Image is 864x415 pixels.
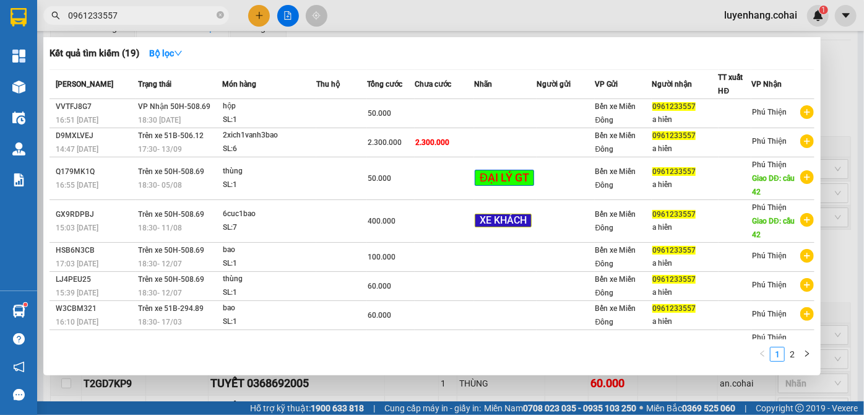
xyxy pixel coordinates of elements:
[475,214,532,228] span: XE KHÁCH
[223,243,316,257] div: bao
[755,347,770,362] li: Previous Page
[223,315,316,329] div: SL: 1
[752,160,787,169] span: Phú Thiện
[24,303,27,307] sup: 1
[12,305,25,318] img: warehouse-icon
[652,210,696,219] span: 0961233557
[752,251,787,260] span: Phú Thiện
[223,257,316,271] div: SL: 1
[652,315,718,328] div: a hiển
[537,80,571,89] span: Người gửi
[12,142,25,155] img: warehouse-icon
[139,145,183,154] span: 17:30 - 13/09
[56,338,135,351] div: SKRU2FSW
[368,138,402,147] span: 2.300.000
[13,389,25,401] span: message
[800,213,814,227] span: plus-circle
[223,165,316,178] div: thùng
[223,302,316,315] div: bao
[652,286,718,299] div: a hiển
[800,278,814,292] span: plus-circle
[223,142,316,156] div: SL: 6
[56,116,98,124] span: 16:51 [DATE]
[368,109,391,118] span: 50.000
[56,289,98,297] span: 15:39 [DATE]
[139,131,204,140] span: Trên xe 51B-506.12
[652,80,692,89] span: Người nhận
[12,50,25,63] img: dashboard-icon
[68,9,214,22] input: Tìm tên, số ĐT hoặc mã đơn
[223,286,316,300] div: SL: 1
[652,167,696,176] span: 0961233557
[368,217,395,225] span: 400.000
[755,347,770,362] button: left
[751,80,782,89] span: VP Nhận
[595,246,636,268] span: Bến xe Miền Đông
[139,167,205,176] span: Trên xe 50H-508.69
[595,131,636,154] span: Bến xe Miền Đông
[56,100,135,113] div: VVTFJ8G7
[316,80,340,89] span: Thu hộ
[56,318,98,326] span: 16:10 [DATE]
[652,304,696,313] span: 0961233557
[139,80,172,89] span: Trạng thái
[56,224,98,232] span: 15:03 [DATE]
[139,181,183,190] span: 18:30 - 05/08
[803,350,811,357] span: right
[139,275,205,284] span: Trên xe 50H-508.69
[56,260,98,268] span: 17:03 [DATE]
[56,129,135,142] div: D9MXLVEJ
[139,246,205,255] span: Trên xe 50H-508.69
[800,249,814,263] span: plus-circle
[785,347,799,361] a: 2
[217,10,224,22] span: close-circle
[139,210,205,219] span: Trên xe 50H-508.69
[139,116,181,124] span: 18:30 [DATE]
[223,113,316,127] div: SL: 1
[56,165,135,178] div: Q179MK1Q
[139,224,183,232] span: 18:30 - 11/08
[800,170,814,184] span: plus-circle
[11,8,27,27] img: logo-vxr
[652,113,718,126] div: a hiển
[50,47,139,60] h3: Kết quả tìm kiếm ( 19 )
[223,100,316,113] div: hộp
[771,347,784,361] a: 1
[652,102,696,111] span: 0961233557
[56,145,98,154] span: 14:47 [DATE]
[13,333,25,345] span: question-circle
[595,275,636,297] span: Bến xe Miền Đông
[368,311,391,320] span: 60.000
[56,208,135,221] div: GX9RDPBJ
[595,167,636,190] span: Bến xe Miền Đông
[12,173,25,186] img: solution-icon
[595,210,636,232] span: Bến xe Miền Đông
[474,80,492,89] span: Nhãn
[139,289,183,297] span: 18:30 - 12/07
[223,129,316,142] div: 2xich1vanh3bao
[56,302,135,315] div: W3CBM321
[56,181,98,190] span: 16:55 [DATE]
[56,273,135,286] div: LJ4PEU25
[217,11,224,19] span: close-circle
[415,80,451,89] span: Chưa cước
[800,307,814,321] span: plus-circle
[367,80,402,89] span: Tổng cước
[759,350,766,357] span: left
[12,111,25,124] img: warehouse-icon
[652,178,718,191] div: a hiển
[800,105,814,119] span: plus-circle
[139,260,183,268] span: 18:30 - 12/07
[719,73,743,95] span: TT xuất HĐ
[56,244,135,257] div: HSB6N3CB
[800,134,814,148] span: plus-circle
[800,347,814,362] li: Next Page
[595,304,636,326] span: Bến xe Miền Đông
[752,203,787,212] span: Phú Thiện
[223,338,316,351] div: bao
[223,221,316,235] div: SL: 7
[652,246,696,255] span: 0961233557
[415,138,449,147] span: 2.300.000
[223,207,316,221] div: 6cuc1bao
[475,170,534,185] span: ĐẠI LÝ GT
